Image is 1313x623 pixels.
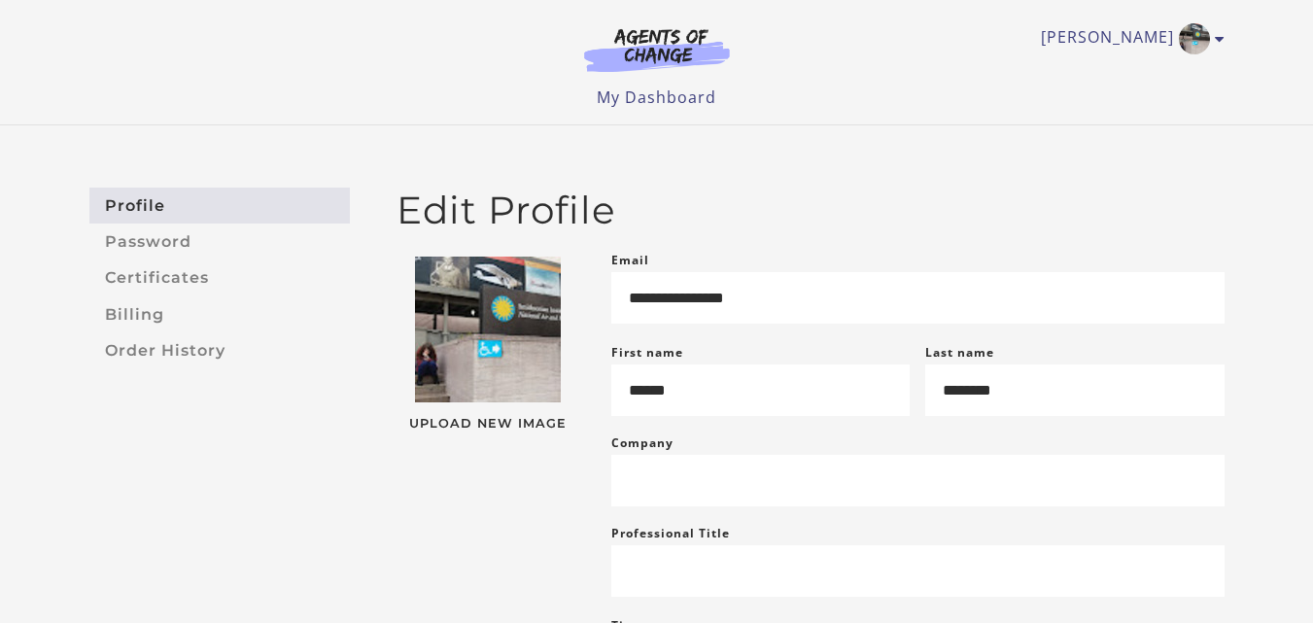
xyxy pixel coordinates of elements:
[89,332,350,368] a: Order History
[611,522,730,545] label: Professional Title
[611,432,674,455] label: Company
[89,224,350,260] a: Password
[397,188,1225,233] h2: Edit Profile
[597,87,716,108] a: My Dashboard
[1041,23,1215,54] a: Toggle menu
[89,188,350,224] a: Profile
[611,249,649,272] label: Email
[89,260,350,296] a: Certificates
[564,27,750,72] img: Agents of Change Logo
[397,418,580,431] span: Upload New Image
[925,344,994,361] label: Last name
[89,296,350,332] a: Billing
[611,344,683,361] label: First name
